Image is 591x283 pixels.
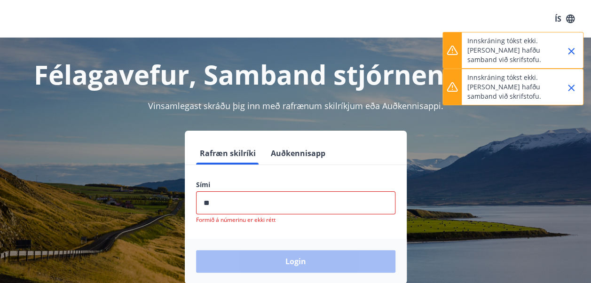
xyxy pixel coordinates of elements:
[196,216,395,224] p: Formið á númerinu er ekki rétt
[467,73,550,101] p: Innskráning tókst ekki. [PERSON_NAME] hafðu samband við skrifstofu.
[196,180,395,189] label: Sími
[148,100,443,111] span: Vinsamlegast skráðu þig inn með rafrænum skilríkjum eða Auðkennisappi.
[550,10,580,27] button: ÍS
[196,142,260,165] button: Rafræn skilríki
[563,80,579,96] button: Close
[467,36,550,64] p: Innskráning tókst ekki. [PERSON_NAME] hafðu samband við skrifstofu.
[11,56,580,92] h1: Félagavefur, Samband stjórnendafélaga
[267,142,329,165] button: Auðkennisapp
[563,43,579,59] button: Close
